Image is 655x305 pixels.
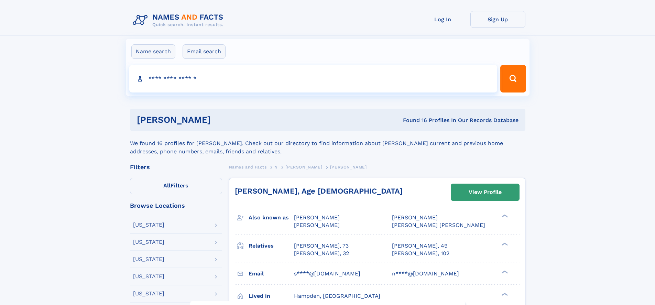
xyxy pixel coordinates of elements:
button: Search Button [500,65,526,92]
span: All [163,182,171,189]
div: [US_STATE] [133,257,164,262]
div: [US_STATE] [133,239,164,245]
span: [PERSON_NAME] [285,165,322,170]
div: View Profile [469,184,502,200]
h1: [PERSON_NAME] [137,116,307,124]
a: Log In [415,11,470,28]
span: [PERSON_NAME] [294,222,340,228]
h3: Email [249,268,294,280]
span: Hampden, [GEOGRAPHIC_DATA] [294,293,380,299]
div: Filters [130,164,222,170]
a: [PERSON_NAME], Age [DEMOGRAPHIC_DATA] [235,187,403,195]
a: [PERSON_NAME], 32 [294,250,349,257]
div: ❯ [500,270,508,274]
a: [PERSON_NAME], 49 [392,242,448,250]
div: We found 16 profiles for [PERSON_NAME]. Check out our directory to find information about [PERSON... [130,131,525,156]
span: N [274,165,278,170]
div: ❯ [500,292,508,296]
a: [PERSON_NAME] [285,163,322,171]
img: Logo Names and Facts [130,11,229,30]
a: Names and Facts [229,163,267,171]
span: [PERSON_NAME] [330,165,367,170]
input: search input [129,65,498,92]
a: N [274,163,278,171]
label: Filters [130,178,222,194]
div: [US_STATE] [133,222,164,228]
a: [PERSON_NAME], 102 [392,250,449,257]
div: [US_STATE] [133,274,164,279]
span: [PERSON_NAME] [294,214,340,221]
h3: Lived in [249,290,294,302]
a: Sign Up [470,11,525,28]
div: ❯ [500,242,508,246]
label: Name search [131,44,175,59]
div: Browse Locations [130,203,222,209]
div: Found 16 Profiles In Our Records Database [307,117,518,124]
h3: Also known as [249,212,294,224]
div: [US_STATE] [133,291,164,296]
span: [PERSON_NAME] [392,214,438,221]
h3: Relatives [249,240,294,252]
a: View Profile [451,184,519,200]
a: [PERSON_NAME], 73 [294,242,349,250]
div: ❯ [500,214,508,218]
span: [PERSON_NAME] [PERSON_NAME] [392,222,485,228]
label: Email search [183,44,226,59]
